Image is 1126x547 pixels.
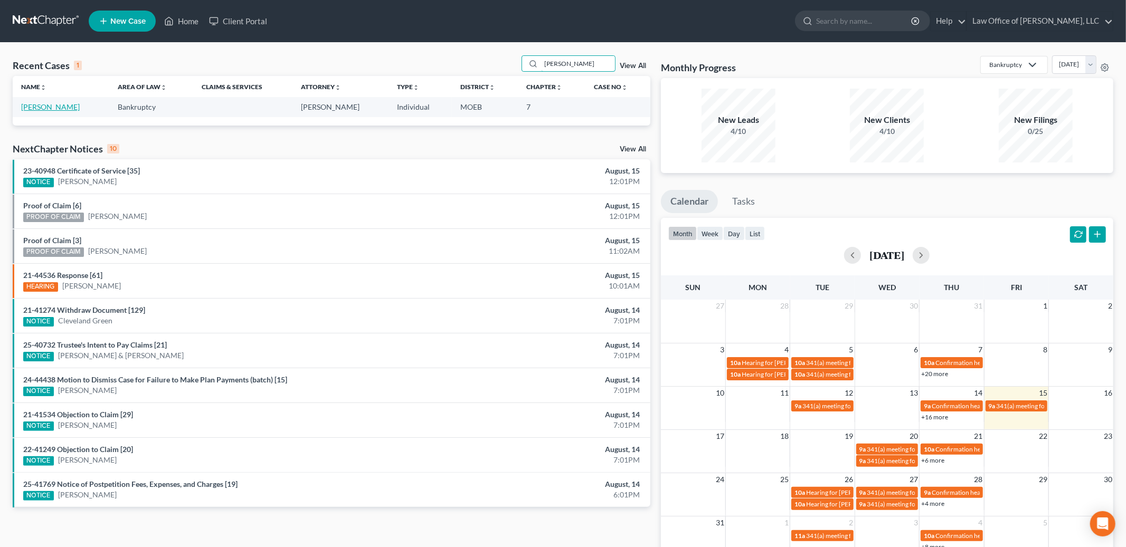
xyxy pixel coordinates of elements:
[301,83,341,91] a: Attorneyunfold_more
[441,176,640,187] div: 12:01PM
[924,532,934,540] span: 10a
[160,84,167,91] i: unfold_more
[441,270,640,281] div: August, 15
[779,473,790,486] span: 25
[58,385,117,396] a: [PERSON_NAME]
[23,178,54,187] div: NOTICE
[973,430,984,443] span: 21
[413,84,419,91] i: unfold_more
[978,516,984,529] span: 4
[794,402,801,410] span: 9a
[23,247,84,257] div: PROOF OF CLAIM
[441,200,640,211] div: August, 15
[441,315,640,326] div: 7:01PM
[23,317,54,327] div: NOTICE
[23,421,54,431] div: NOTICE
[794,532,805,540] span: 11a
[527,83,563,91] a: Chapterunfold_more
[848,516,855,529] span: 2
[441,166,640,176] div: August, 15
[702,126,775,137] div: 4/10
[23,375,287,384] a: 24-44438 Motion to Dismiss Case for Failure to Make Plan Payments (batch) [15]
[23,271,102,280] a: 21-44536 Response [61]
[686,283,701,292] span: Sun
[1038,473,1048,486] span: 29
[441,235,640,246] div: August, 15
[749,283,767,292] span: Mon
[58,176,117,187] a: [PERSON_NAME]
[924,445,934,453] span: 10a
[869,249,904,261] h2: [DATE]
[1074,283,1087,292] span: Sat
[848,343,855,356] span: 5
[23,236,81,245] a: Proof of Claim [3]
[389,97,452,117] td: Individual
[715,473,725,486] span: 24
[935,359,1055,367] span: Confirmation hearing for [PERSON_NAME]
[850,114,924,126] div: New Clients
[844,387,855,399] span: 12
[441,444,640,455] div: August, 14
[58,315,112,326] a: Cleveland Green
[715,516,725,529] span: 31
[441,479,640,490] div: August, 14
[878,283,896,292] span: Wed
[109,97,194,117] td: Bankruptcy
[921,413,948,421] a: +16 more
[23,491,54,501] div: NOTICE
[924,402,931,410] span: 9a
[23,213,84,222] div: PROOF OF CLAIM
[204,12,272,31] a: Client Portal
[697,226,723,241] button: week
[441,350,640,361] div: 7:01PM
[441,305,640,315] div: August, 14
[1103,473,1113,486] span: 30
[441,420,640,430] div: 7:01PM
[441,246,640,256] div: 11:02AM
[783,516,790,529] span: 1
[921,456,944,464] a: +6 more
[518,97,586,117] td: 7
[88,211,147,222] a: [PERSON_NAME]
[58,455,117,465] a: [PERSON_NAME]
[973,473,984,486] span: 28
[1103,430,1113,443] span: 23
[924,359,934,367] span: 10a
[867,488,1025,496] span: 341(a) meeting for [PERSON_NAME] & [PERSON_NAME]
[193,76,292,97] th: Claims & Services
[944,283,959,292] span: Thu
[779,300,790,312] span: 28
[931,12,966,31] a: Help
[1042,516,1048,529] span: 5
[859,457,866,465] span: 9a
[921,370,948,378] a: +20 more
[844,473,855,486] span: 26
[441,375,640,385] div: August, 14
[1042,343,1048,356] span: 8
[806,359,908,367] span: 341(a) meeting for [PERSON_NAME]
[1107,343,1113,356] span: 9
[978,343,984,356] span: 7
[1107,300,1113,312] span: 2
[23,352,54,361] div: NOTICE
[541,56,615,71] input: Search by name...
[850,126,924,137] div: 4/10
[779,387,790,399] span: 11
[913,516,919,529] span: 3
[23,340,167,349] a: 25-40732 Trustee's Intent to Pay Claims [21]
[489,84,495,91] i: unfold_more
[859,488,866,496] span: 9a
[935,445,1055,453] span: Confirmation hearing for [PERSON_NAME]
[967,12,1113,31] a: Law Office of [PERSON_NAME], LLC
[999,126,1073,137] div: 0/25
[921,500,944,507] a: +4 more
[23,387,54,396] div: NOTICE
[620,146,646,153] a: View All
[742,370,824,378] span: Hearing for [PERSON_NAME]
[13,59,82,72] div: Recent Cases
[844,300,855,312] span: 29
[441,490,640,500] div: 6:01PM
[118,83,167,91] a: Area of Lawunfold_more
[292,97,389,117] td: [PERSON_NAME]
[1011,283,1022,292] span: Fri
